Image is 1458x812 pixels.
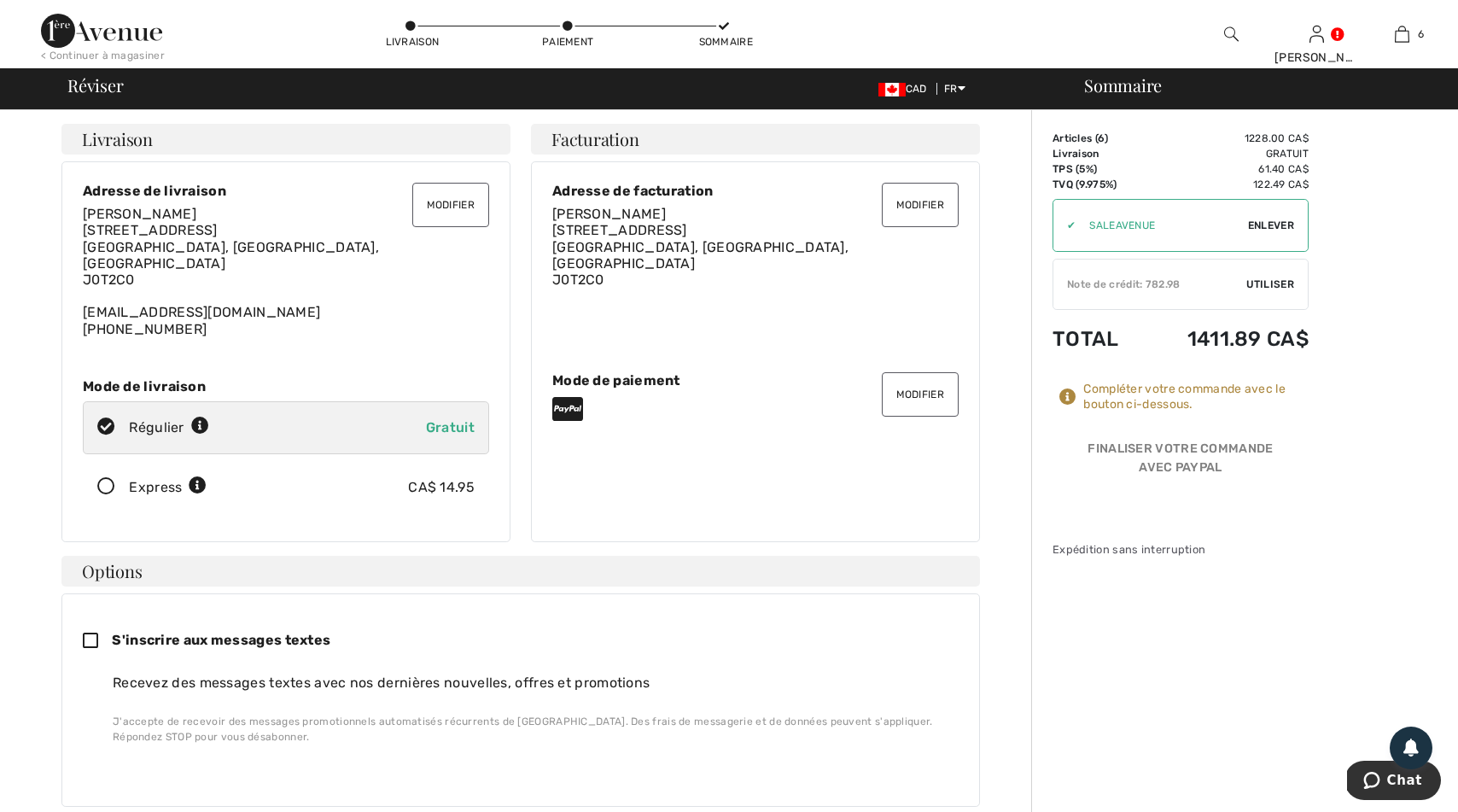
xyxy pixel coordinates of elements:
[1395,24,1409,44] img: Mon panier
[551,131,639,148] span: Facturation
[1098,132,1105,144] span: 6
[1083,382,1309,412] div: Compléter votre commande avec le bouton ci-dessous.
[1143,310,1309,368] td: 1411.89 CA$
[61,556,980,587] h4: Options
[129,477,207,498] div: Express
[1076,200,1248,251] input: Code promo
[944,83,965,95] span: FR
[82,131,153,148] span: Livraison
[1309,24,1324,44] img: Mes infos
[1053,177,1143,192] td: TVQ (9.975%)
[1143,131,1309,146] td: 1228.00 CA$
[1347,761,1441,803] iframe: Ouvre un widget dans lequel vous pouvez chatter avec l’un de nos agents
[699,34,750,50] div: Sommaire
[67,77,123,94] span: Réviser
[1274,49,1358,67] div: [PERSON_NAME]
[1053,131,1143,146] td: Articles ( )
[552,183,959,199] div: Adresse de facturation
[129,418,209,438] div: Régulier
[83,206,489,337] div: [EMAIL_ADDRESS][DOMAIN_NAME] [PHONE_NUMBER]
[1224,24,1239,44] img: recherche
[1053,440,1309,483] div: Finaliser votre commande avec PayPal
[552,206,666,222] span: [PERSON_NAME]
[1053,218,1076,233] div: ✔
[1418,26,1424,42] span: 6
[1053,146,1143,161] td: Livraison
[882,372,959,417] button: Modifier
[408,477,475,498] div: CA$ 14.95
[1053,483,1309,522] iframe: PayPal-paypal
[113,714,945,745] div: J'accepte de recevoir des messages promotionnels automatisés récurrents de [GEOGRAPHIC_DATA]. Des...
[83,378,489,394] div: Mode de livraison
[112,632,330,648] span: S'inscrire aux messages textes
[542,34,593,50] div: Paiement
[83,206,196,222] span: [PERSON_NAME]
[552,222,849,288] span: [STREET_ADDRESS] [GEOGRAPHIC_DATA], [GEOGRAPHIC_DATA], [GEOGRAPHIC_DATA] J0T2C0
[41,48,165,63] div: < Continuer à magasiner
[426,419,475,435] span: Gratuit
[1246,277,1294,292] span: Utiliser
[882,183,959,227] button: Modifier
[1064,77,1448,94] div: Sommaire
[83,222,379,288] span: [STREET_ADDRESS] [GEOGRAPHIC_DATA], [GEOGRAPHIC_DATA], [GEOGRAPHIC_DATA] J0T2C0
[1143,177,1309,192] td: 122.49 CA$
[83,183,489,199] div: Adresse de livraison
[113,673,945,693] div: Recevez des messages textes avec nos dernières nouvelles, offres et promotions
[1143,161,1309,177] td: 61.40 CA$
[1360,24,1443,44] a: 6
[1053,541,1309,558] div: Expédition sans interruption
[1053,310,1143,368] td: Total
[386,34,437,50] div: Livraison
[878,83,906,96] img: Canadian Dollar
[41,14,162,48] img: 1ère Avenue
[1053,277,1246,292] div: Note de crédit: 782.98
[878,83,934,95] span: CAD
[1053,161,1143,177] td: TPS (5%)
[1143,146,1309,161] td: Gratuit
[552,372,959,388] div: Mode de paiement
[412,183,489,227] button: Modifier
[1248,218,1294,233] span: Enlever
[1309,26,1324,42] a: Se connecter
